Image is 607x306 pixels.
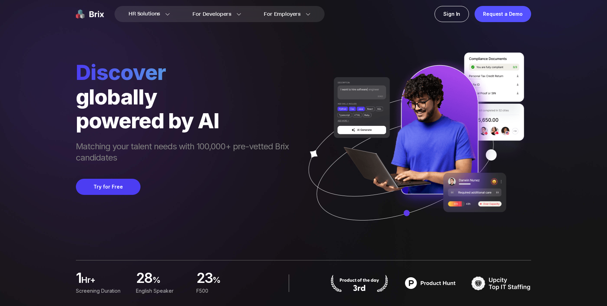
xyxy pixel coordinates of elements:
[76,109,296,132] div: powered by AI
[296,53,531,241] img: ai generate
[76,60,296,85] span: Discover
[196,287,248,295] div: F500
[76,85,296,109] div: globally
[136,272,152,286] span: 28
[196,272,213,286] span: 23
[213,274,248,288] span: %
[129,8,160,20] span: HR Solutions
[76,179,141,195] button: Try for Free
[329,274,389,292] img: product hunt badge
[76,141,296,165] span: Matching your talent needs with 100,000+ pre-vetted Brix candidates
[192,11,231,18] span: For Developers
[471,274,531,292] img: TOP IT STAFFING
[400,274,460,292] img: product hunt badge
[136,287,188,295] div: English Speaker
[76,287,128,295] div: Screening duration
[76,272,81,286] span: 1
[435,6,469,22] a: Sign In
[264,11,301,18] span: For Employers
[475,6,531,22] a: Request a Demo
[152,274,188,288] span: %
[81,274,128,288] span: hr+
